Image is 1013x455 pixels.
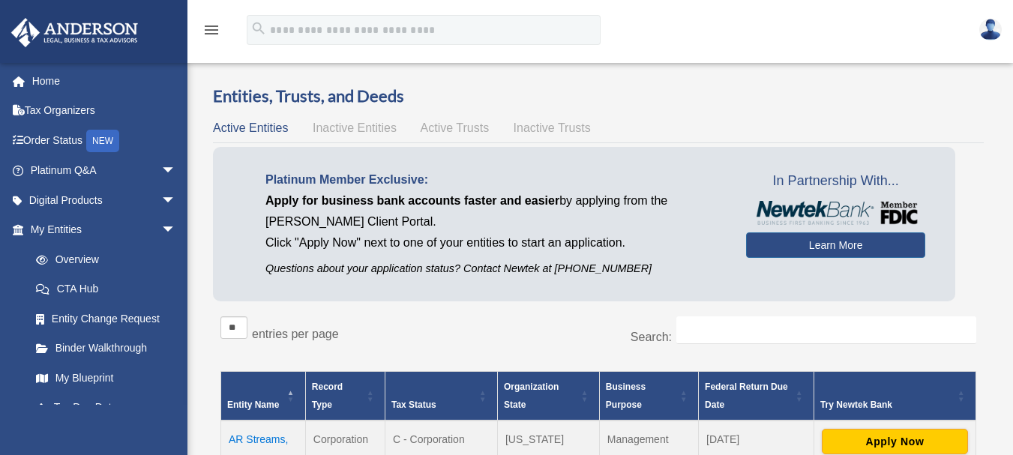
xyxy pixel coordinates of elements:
[213,85,984,108] h3: Entities, Trusts, and Deeds
[746,169,925,193] span: In Partnership With...
[754,201,918,225] img: NewtekBankLogoSM.png
[21,244,184,274] a: Overview
[699,372,814,421] th: Federal Return Due Date: Activate to sort
[979,19,1002,40] img: User Pic
[814,372,976,421] th: Try Newtek Bank : Activate to sort
[213,121,288,134] span: Active Entities
[265,190,724,232] p: by applying from the [PERSON_NAME] Client Portal.
[265,194,559,207] span: Apply for business bank accounts faster and easier
[202,21,220,39] i: menu
[305,372,385,421] th: Record Type: Activate to sort
[705,382,788,410] span: Federal Return Due Date
[514,121,591,134] span: Inactive Trusts
[421,121,490,134] span: Active Trusts
[250,20,267,37] i: search
[21,274,191,304] a: CTA Hub
[10,156,199,186] a: Platinum Q&Aarrow_drop_down
[313,121,397,134] span: Inactive Entities
[21,334,191,364] a: Binder Walkthrough
[10,215,191,245] a: My Entitiesarrow_drop_down
[820,396,953,414] div: Try Newtek Bank
[10,185,199,215] a: Digital Productsarrow_drop_down
[21,304,191,334] a: Entity Change Request
[391,400,436,410] span: Tax Status
[265,259,724,278] p: Questions about your application status? Contact Newtek at [PHONE_NUMBER]
[10,96,199,126] a: Tax Organizers
[746,232,925,258] a: Learn More
[86,130,119,152] div: NEW
[161,156,191,187] span: arrow_drop_down
[504,382,559,410] span: Organization State
[10,125,199,156] a: Order StatusNEW
[21,363,191,393] a: My Blueprint
[221,372,306,421] th: Entity Name: Activate to invert sorting
[822,429,968,454] button: Apply Now
[265,169,724,190] p: Platinum Member Exclusive:
[252,328,339,340] label: entries per page
[7,18,142,47] img: Anderson Advisors Platinum Portal
[385,372,497,421] th: Tax Status: Activate to sort
[312,382,343,410] span: Record Type
[202,26,220,39] a: menu
[631,331,672,343] label: Search:
[161,215,191,246] span: arrow_drop_down
[497,372,599,421] th: Organization State: Activate to sort
[10,66,199,96] a: Home
[606,382,646,410] span: Business Purpose
[21,393,191,423] a: Tax Due Dates
[265,232,724,253] p: Click "Apply Now" next to one of your entities to start an application.
[161,185,191,216] span: arrow_drop_down
[599,372,698,421] th: Business Purpose: Activate to sort
[227,400,279,410] span: Entity Name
